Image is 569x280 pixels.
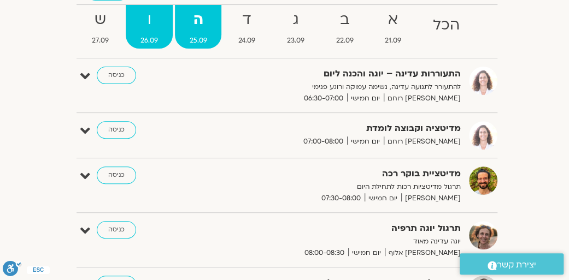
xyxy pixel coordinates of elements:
[97,121,136,139] a: כניסה
[78,8,124,32] strong: ש
[370,35,416,46] span: 21.09
[78,35,124,46] span: 27.09
[175,5,222,49] a: ה25.09
[318,193,365,204] span: 07:30-08:00
[224,8,270,32] strong: ד
[301,247,348,259] span: 08:00-08:30
[384,136,461,147] span: [PERSON_NAME] רוחם
[321,35,368,46] span: 22.09
[347,136,384,147] span: יום חמישי
[97,221,136,239] a: כניסה
[321,5,368,49] a: ב22.09
[300,93,347,104] span: 06:30-07:00
[401,193,461,204] span: [PERSON_NAME]
[497,258,536,272] span: יצירת קשר
[348,247,385,259] span: יום חמישי
[126,8,173,32] strong: ו
[272,8,319,32] strong: ג
[226,121,461,136] strong: מדיטציה וקבוצה לומדת
[226,67,461,81] strong: התעוררות עדינה – יוגה והכנה ליום
[365,193,401,204] span: יום חמישי
[385,247,461,259] span: [PERSON_NAME] אלוף
[300,136,347,147] span: 07:00-08:00
[226,181,461,193] p: תרגול מדיטציות רכות לתחילת היום
[272,35,319,46] span: 23.09
[224,5,270,49] a: ד24.09
[226,236,461,247] p: יוגה עדינה מאוד
[175,8,222,32] strong: ה
[226,166,461,181] strong: מדיטציית בוקר רכה
[97,67,136,84] a: כניסה
[226,221,461,236] strong: תרגול יוגה תרפיה
[224,35,270,46] span: 24.09
[418,13,474,38] strong: הכל
[384,93,461,104] span: [PERSON_NAME] רוחם
[272,5,319,49] a: ג23.09
[321,8,368,32] strong: ב
[347,93,384,104] span: יום חמישי
[175,35,222,46] span: 25.09
[370,8,416,32] strong: א
[97,166,136,184] a: כניסה
[418,5,474,49] a: הכל
[126,5,173,49] a: ו26.09
[78,5,124,49] a: ש27.09
[460,253,564,275] a: יצירת קשר
[370,5,416,49] a: א21.09
[126,35,173,46] span: 26.09
[226,81,461,93] p: להתעורר לתנועה עדינה, נשימה עמוקה ורוגע פנימי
